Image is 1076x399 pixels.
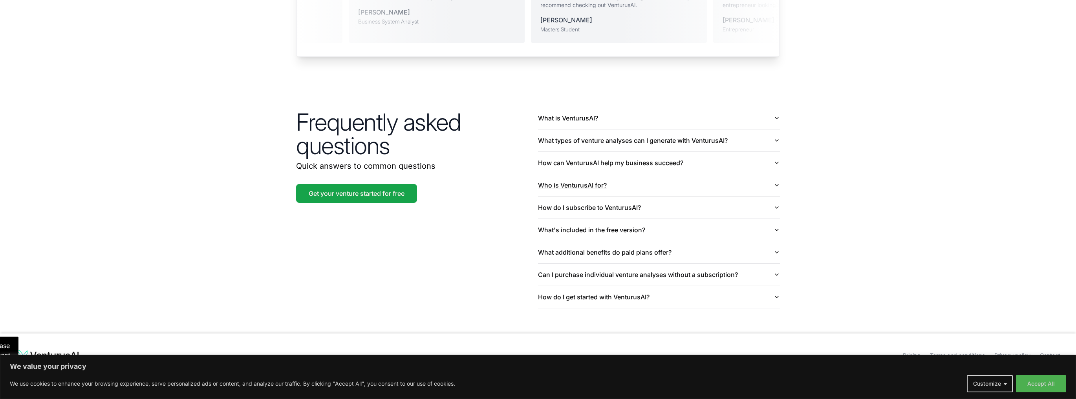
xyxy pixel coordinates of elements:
[743,15,795,25] div: [PERSON_NAME]
[538,286,780,308] button: How do I get started with VenturusAI?
[538,174,780,196] button: Who is VenturusAI for?
[930,352,985,359] a: Terms and conditions
[379,7,439,17] div: [PERSON_NAME]
[538,152,780,174] button: How can VenturusAI help my business succeed?
[743,26,795,33] div: Entrepreneur
[1016,375,1066,392] button: Accept All
[538,129,780,151] button: What types of venture analyses can I generate with VenturusAI?
[296,110,538,157] h2: Frequently asked questions
[967,375,1013,392] button: Customize
[296,160,538,171] p: Quick answers to common questions
[538,107,780,129] button: What is VenturusAI?
[994,352,1030,359] a: Privacy policy
[538,197,780,219] button: How do I subscribe to VenturusAI?
[10,362,1066,371] p: We value your privacy
[903,352,920,359] a: Pricing
[538,219,780,241] button: What's included in the free version?
[561,15,613,25] div: [PERSON_NAME]
[16,349,79,362] img: logo
[296,184,417,203] a: Get your venture started for free
[379,18,439,26] div: Business System Analyst
[538,241,780,263] button: What additional benefits do paid plans offer?
[10,379,455,388] p: We use cookies to enhance your browsing experience, serve personalized ads or content, and analyz...
[561,26,613,33] div: Masters Student
[538,264,780,286] button: Can I purchase individual venture analyses without a subscription?
[1040,352,1060,359] a: Contact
